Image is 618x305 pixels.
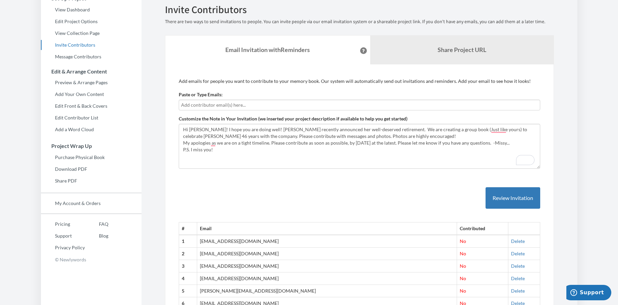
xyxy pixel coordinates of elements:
td: [EMAIL_ADDRESS][DOMAIN_NAME] [197,260,457,272]
span: No [460,251,466,256]
b: Share Project URL [438,46,486,53]
td: [EMAIL_ADDRESS][DOMAIN_NAME] [197,272,457,285]
textarea: To enrich screen reader interactions, please activate Accessibility in Grammarly extension settings [179,124,540,169]
a: Support [41,231,85,241]
td: [EMAIL_ADDRESS][DOMAIN_NAME] [197,235,457,247]
th: 4 [179,272,197,285]
p: Add emails for people you want to contribute to your memory book. Our system will automatically s... [179,78,540,85]
a: Add a Word Cloud [41,124,142,135]
label: Paste or Type Emails: [179,91,223,98]
a: My Account & Orders [41,198,142,208]
th: 5 [179,285,197,297]
a: Delete [511,275,525,281]
iframe: Opens a widget where you can chat to one of our agents [566,285,611,302]
h3: Edit & Arrange Content [41,68,142,74]
a: Privacy Policy [41,243,85,253]
a: Add Your Own Content [41,89,142,99]
th: # [179,222,197,235]
a: Share PDF [41,176,142,186]
th: Contributed [457,222,508,235]
a: Blog [85,231,108,241]
th: 3 [179,260,197,272]
a: Purchase Physical Book [41,152,142,162]
p: There are two ways to send invitations to people. You can invite people via our email invitation ... [165,18,554,25]
th: Email [197,222,457,235]
h3: Project Wrap Up [41,143,142,149]
a: Preview & Arrange Pages [41,78,142,88]
button: Review Invitation [486,187,540,209]
h2: Invite Contributors [165,4,554,15]
a: Edit Contributor List [41,113,142,123]
strong: Email Invitation with Reminders [225,46,310,53]
a: Download PDF [41,164,142,174]
a: Message Contributors [41,52,142,62]
label: Customize the Note in Your Invitation (we inserted your project description if available to help ... [179,115,407,122]
a: Pricing [41,219,85,229]
a: Delete [511,288,525,294]
span: No [460,275,466,281]
span: No [460,263,466,269]
input: Add contributor email(s) here... [181,101,538,109]
p: © Newlywords [41,254,142,265]
a: View Collection Page [41,28,142,38]
span: No [460,238,466,244]
th: 1 [179,235,197,247]
td: [PERSON_NAME][EMAIL_ADDRESS][DOMAIN_NAME] [197,285,457,297]
a: Delete [511,263,525,269]
a: Delete [511,238,525,244]
a: View Dashboard [41,5,142,15]
a: FAQ [85,219,108,229]
a: Edit Front & Back Covers [41,101,142,111]
a: Edit Project Options [41,16,142,27]
span: No [460,288,466,294]
a: Invite Contributors [41,40,142,50]
a: Delete [511,251,525,256]
th: 2 [179,248,197,260]
td: [EMAIL_ADDRESS][DOMAIN_NAME] [197,248,457,260]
